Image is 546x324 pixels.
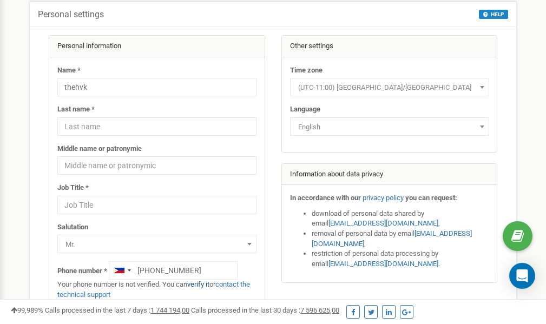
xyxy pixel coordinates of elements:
[187,280,209,288] a: verify it
[38,10,104,19] h5: Personal settings
[57,266,107,276] label: Phone number *
[57,78,256,96] input: Name
[57,104,95,115] label: Last name *
[11,306,43,314] span: 99,989%
[57,280,256,300] p: Your phone number is not verified. You can or
[57,117,256,136] input: Last name
[290,78,489,96] span: (UTC-11:00) Pacific/Midway
[282,36,497,57] div: Other settings
[290,117,489,136] span: English
[328,219,438,227] a: [EMAIL_ADDRESS][DOMAIN_NAME]
[57,222,88,233] label: Salutation
[290,65,323,76] label: Time zone
[57,144,142,154] label: Middle name or patronymic
[294,80,485,95] span: (UTC-11:00) Pacific/Midway
[282,164,497,186] div: Information about data privacy
[57,280,250,299] a: contact the technical support
[109,261,238,280] input: +1-800-555-55-55
[509,263,535,289] div: Open Intercom Messenger
[150,306,189,314] u: 1 744 194,00
[61,237,253,252] span: Mr.
[290,194,361,202] strong: In accordance with our
[312,229,472,248] a: [EMAIL_ADDRESS][DOMAIN_NAME]
[191,306,339,314] span: Calls processed in the last 30 days :
[312,209,489,229] li: download of personal data shared by email ,
[290,104,320,115] label: Language
[49,36,265,57] div: Personal information
[57,65,81,76] label: Name *
[328,260,438,268] a: [EMAIL_ADDRESS][DOMAIN_NAME]
[312,249,489,269] li: restriction of personal data processing by email .
[57,156,256,175] input: Middle name or patronymic
[300,306,339,314] u: 7 596 625,00
[57,235,256,253] span: Mr.
[57,196,256,214] input: Job Title
[479,10,508,19] button: HELP
[57,183,89,193] label: Job Title *
[363,194,404,202] a: privacy policy
[312,229,489,249] li: removal of personal data by email ,
[109,262,134,279] div: Telephone country code
[294,120,485,135] span: English
[405,194,457,202] strong: you can request:
[45,306,189,314] span: Calls processed in the last 7 days :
